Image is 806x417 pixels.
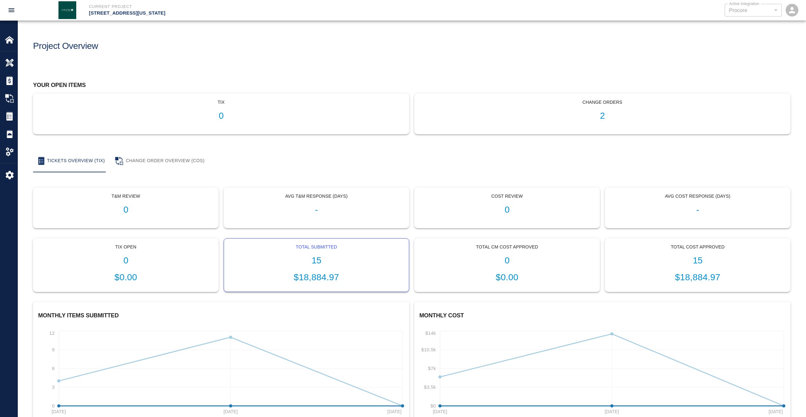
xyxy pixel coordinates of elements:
label: Active Integration [729,1,759,6]
tspan: [DATE] [52,409,66,414]
tspan: 6 [52,366,55,371]
p: Total CM Cost Approved [420,244,594,250]
tspan: [DATE] [224,409,238,414]
tspan: [DATE] [605,409,619,414]
h1: 0 [38,111,404,121]
tspan: 9 [52,347,55,352]
h2: Monthly Cost [419,312,785,319]
p: tix [38,99,404,106]
tspan: [DATE] [433,409,447,414]
h1: 15 [610,255,785,266]
p: Change Orders [420,99,785,106]
tspan: 12 [49,330,55,335]
tspan: $0 [430,403,436,408]
tspan: 0 [52,403,55,408]
button: Change Order Overview (COS) [110,149,210,172]
tspan: $10.5k [421,347,436,352]
p: Cost Review [420,193,594,200]
p: $0.00 [420,271,594,284]
p: [STREET_ADDRESS][US_STATE] [89,10,437,17]
tspan: $7k [428,366,436,371]
h1: 0 [38,205,213,215]
h1: - [610,205,785,215]
p: Avg Cost Response (Days) [610,193,785,200]
p: $0.00 [38,271,213,284]
p: $18,884.97 [610,271,785,284]
h1: 0 [38,255,213,266]
img: Janeiro Inc [58,1,76,19]
h1: 2 [420,111,785,121]
iframe: Chat Widget [774,387,806,417]
p: Avg T&M Response (Days) [229,193,404,200]
div: Procore [729,7,777,14]
h2: Your open items [33,82,790,89]
tspan: $3.5k [424,384,436,390]
h1: - [229,205,404,215]
p: Current Project [89,4,437,10]
p: Tix Open [38,244,213,250]
h1: Project Overview [33,41,98,51]
tspan: [DATE] [769,409,783,414]
tspan: $14k [425,330,436,335]
tspan: [DATE] [387,409,402,414]
p: Total Submitted [229,244,404,250]
p: T&M Review [38,193,213,200]
h1: 15 [229,255,404,266]
p: Total Cost Approved [610,244,785,250]
button: Tickets Overview (TIX) [33,149,110,172]
p: $18,884.97 [229,271,404,284]
h2: Monthly Items Submitted [38,312,404,319]
h1: 0 [420,205,594,215]
h1: 0 [420,255,594,266]
tspan: 3 [52,384,55,390]
button: open drawer [4,3,19,18]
